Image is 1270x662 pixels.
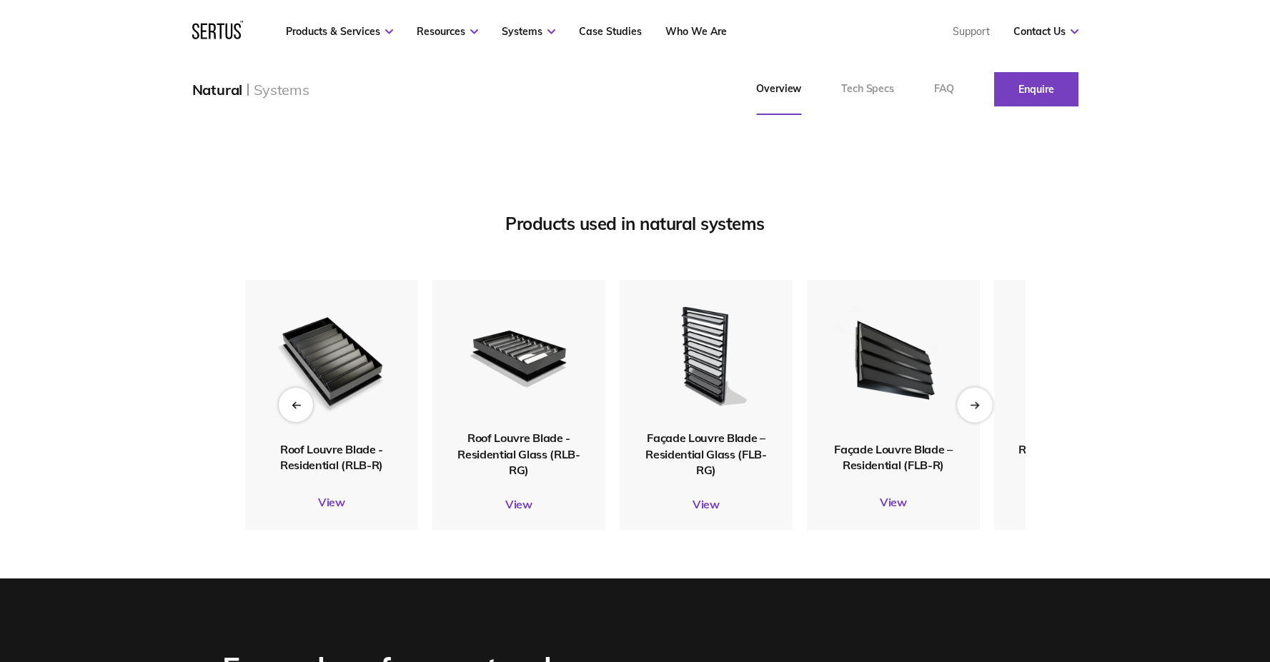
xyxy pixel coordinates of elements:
a: View [994,495,1167,509]
a: Enquire [994,72,1078,106]
span: Façade Louvre Blade – Residential Glass (FLB-RG) [645,431,767,477]
span: Roof Louvre Blade - Residential (RLB-R) [280,441,383,471]
span: Façade Louvre Blade – Residential (FLB-R) [834,441,952,471]
a: FAQ [914,64,974,115]
span: Roof Ventilation Collar - Residential (RVC-R) [1018,441,1142,471]
a: Products & Services [286,25,393,38]
div: Products used in natural systems [245,213,1026,234]
div: Natural [192,81,243,99]
a: Contact Us [1013,25,1078,38]
a: Resources [417,25,478,38]
a: Who We Are [665,25,727,38]
span: Roof Louvre Blade - Residential Glass (RLB-RG) [457,431,580,477]
div: Systems [254,81,309,99]
a: Support [953,25,990,38]
a: View [432,497,605,511]
iframe: Chat Widget [1013,496,1270,662]
div: Previous slide [279,388,313,422]
a: Tech Specs [821,64,914,115]
a: View [620,497,793,511]
a: Systems [502,25,555,38]
a: Case Studies [579,25,642,38]
a: View [245,495,418,509]
a: View [807,495,980,509]
div: Next slide [957,387,992,422]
